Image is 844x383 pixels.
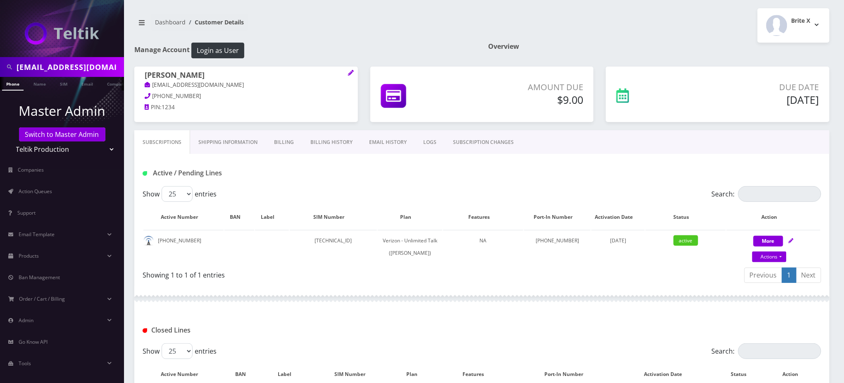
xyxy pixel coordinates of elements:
p: Due Date [688,81,819,93]
h1: Closed Lines [143,326,360,334]
th: Label: activate to sort column ascending [255,205,288,229]
input: Search: [738,186,821,202]
span: Order / Cart / Billing [19,295,65,302]
a: Subscriptions [134,130,190,154]
a: Name [29,77,50,90]
th: Active Number: activate to sort column ascending [143,205,224,229]
h1: Overview [488,43,830,50]
input: Search: [738,343,821,359]
select: Showentries [162,186,193,202]
a: Billing History [302,130,361,154]
span: Tools [19,360,31,367]
img: Active / Pending Lines [143,171,147,176]
h1: Active / Pending Lines [143,169,360,177]
a: Phone [2,77,24,91]
th: SIM Number: activate to sort column ascending [290,205,377,229]
span: Action Queues [19,188,52,195]
h2: Brite X [792,17,811,24]
th: BAN: activate to sort column ascending [224,205,254,229]
td: Verizon - Unlimited Talk ([PERSON_NAME]) [378,230,442,263]
nav: breadcrumb [134,14,476,37]
span: active [674,235,698,246]
select: Showentries [162,343,193,359]
label: Show entries [143,186,217,202]
label: Search: [712,343,821,359]
button: More [753,236,783,247]
td: NA [443,230,523,263]
label: Search: [712,186,821,202]
span: 1234 [162,103,175,111]
span: Admin [19,317,33,324]
a: LOGS [415,130,445,154]
a: Switch to Master Admin [19,127,105,141]
a: 1 [782,268,796,283]
h1: Manage Account [134,43,476,58]
th: Action: activate to sort column ascending [727,205,820,229]
img: default.png [143,236,154,246]
th: Plan: activate to sort column ascending [378,205,442,229]
span: Email Template [19,231,55,238]
button: Login as User [191,43,244,58]
th: Status: activate to sort column ascending [646,205,726,229]
span: Products [19,252,39,259]
p: Amount Due [470,81,584,93]
a: Dashboard [155,18,186,26]
a: Shipping Information [190,130,266,154]
a: Company [103,77,131,90]
td: [PHONE_NUMBER] [524,230,591,263]
span: Companies [18,166,44,173]
img: Closed Lines [143,328,147,333]
a: [EMAIL_ADDRESS][DOMAIN_NAME] [145,81,244,89]
div: Showing 1 to 1 of 1 entries [143,267,476,280]
a: Previous [744,268,782,283]
th: Activation Date: activate to sort column ascending [591,205,645,229]
h5: $9.00 [470,93,584,106]
a: Next [796,268,821,283]
a: Actions [752,251,787,262]
li: Customer Details [186,18,244,26]
span: [DATE] [610,237,626,244]
th: Port-In Number: activate to sort column ascending [524,205,591,229]
span: Ban Management [19,274,60,281]
td: [TECHNICAL_ID] [290,230,377,263]
a: SUBSCRIPTION CHANGES [445,130,522,154]
a: EMAIL HISTORY [361,130,415,154]
a: Billing [266,130,302,154]
h1: [PERSON_NAME] [145,71,348,81]
a: SIM [56,77,72,90]
a: PIN: [145,103,162,112]
button: Brite X [758,8,830,43]
span: [PHONE_NUMBER] [153,92,201,100]
a: Login as User [190,45,244,54]
span: Support [17,209,36,216]
input: Search in Company [17,59,122,75]
td: [PHONE_NUMBER] [143,230,224,263]
span: Go Know API [19,338,48,345]
a: Email [77,77,97,90]
img: Teltik Production [25,22,99,45]
th: Features: activate to sort column ascending [443,205,523,229]
h5: [DATE] [688,93,819,106]
label: Show entries [143,343,217,359]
